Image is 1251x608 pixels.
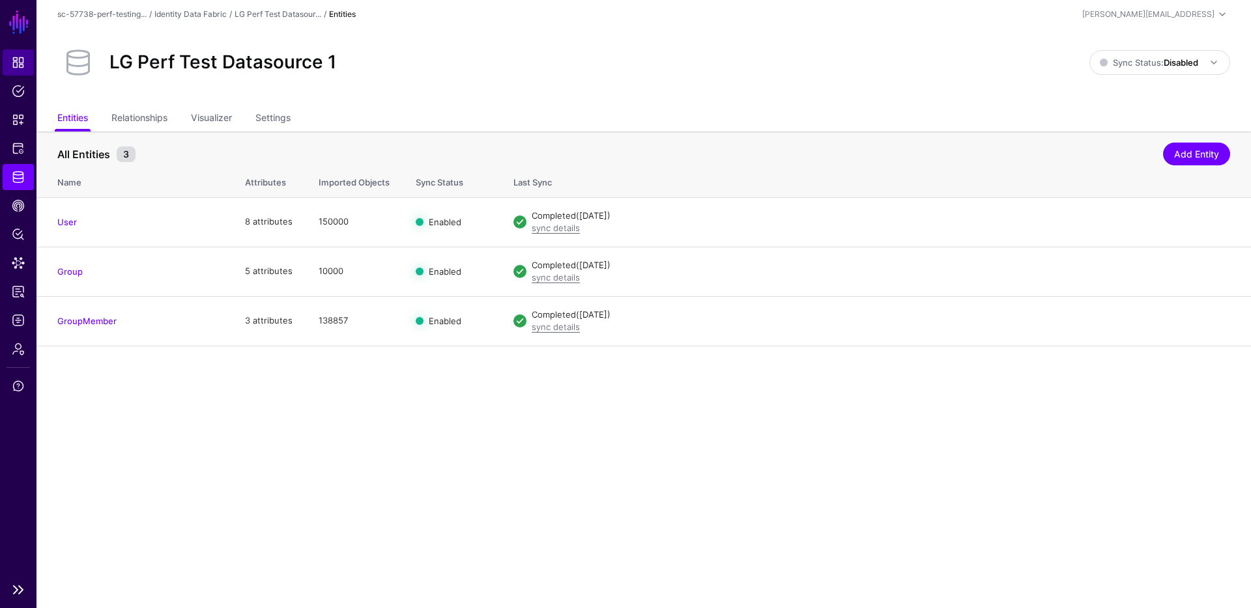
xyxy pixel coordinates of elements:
[12,199,25,212] span: CAEP Hub
[532,309,1230,322] div: Completed ([DATE])
[329,9,356,19] strong: Entities
[232,163,306,197] th: Attributes
[3,107,34,133] a: Snippets
[403,163,500,197] th: Sync Status
[12,85,25,98] span: Policies
[255,107,291,131] a: Settings
[12,228,25,241] span: Policy Lens
[532,223,580,233] a: sync details
[3,221,34,247] a: Policy Lens
[3,78,34,104] a: Policies
[1082,8,1215,20] div: [PERSON_NAME][EMAIL_ADDRESS]
[532,322,580,332] a: sync details
[8,8,30,36] a: SGNL
[232,247,306,296] td: 5 attributes
[3,193,34,219] a: CAEP Hub
[12,142,25,155] span: Protected Systems
[3,336,34,362] a: Admin
[429,266,461,277] span: Enabled
[429,316,461,326] span: Enabled
[12,56,25,69] span: Dashboard
[12,285,25,298] span: Reports
[57,9,147,19] a: sc-57738-perf-testing...
[532,272,580,283] a: sync details
[306,163,403,197] th: Imported Objects
[117,146,136,162] small: 3
[154,9,227,19] a: Identity Data Fabric
[232,197,306,247] td: 8 attributes
[12,171,25,184] span: Identity Data Fabric
[3,135,34,161] a: Protected Systems
[57,316,117,326] a: GroupMember
[3,49,34,76] a: Dashboard
[191,107,232,131] a: Visualizer
[532,259,1230,272] div: Completed ([DATE])
[306,197,403,247] td: 150000
[306,296,403,346] td: 138857
[500,163,1251,197] th: Last Sync
[3,250,34,276] a: Data Lens
[1100,57,1198,68] span: Sync Status:
[1164,57,1198,68] strong: Disabled
[235,9,321,19] a: LG Perf Test Datasour...
[306,247,403,296] td: 10000
[57,266,83,277] a: Group
[109,51,336,74] h2: LG Perf Test Datasource 1
[12,256,25,269] span: Data Lens
[57,217,77,227] a: User
[532,210,1230,223] div: Completed ([DATE])
[321,8,329,20] div: /
[111,107,167,131] a: Relationships
[12,314,25,327] span: Logs
[232,296,306,346] td: 3 attributes
[57,107,88,131] a: Entities
[1163,143,1230,165] a: Add Entity
[12,113,25,126] span: Snippets
[3,307,34,333] a: Logs
[3,164,34,190] a: Identity Data Fabric
[227,8,235,20] div: /
[54,146,113,162] span: All Entities
[3,279,34,305] a: Reports
[12,380,25,393] span: Support
[429,217,461,227] span: Enabled
[36,163,232,197] th: Name
[12,342,25,355] span: Admin
[147,8,154,20] div: /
